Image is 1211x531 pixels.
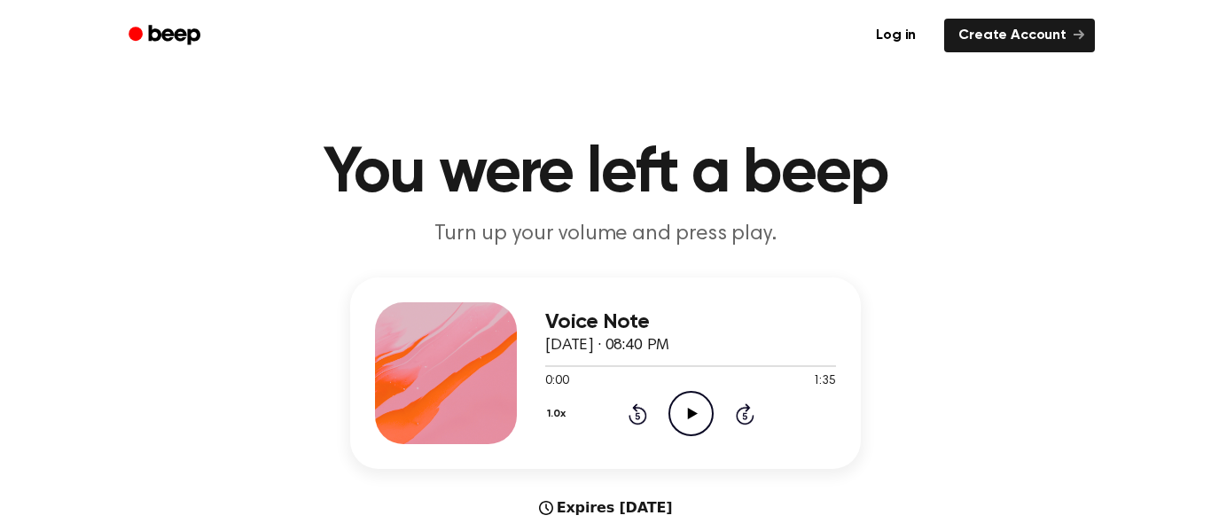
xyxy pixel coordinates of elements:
span: 1:35 [813,372,836,391]
a: Beep [116,19,216,53]
h3: Voice Note [545,310,836,334]
h1: You were left a beep [152,142,1059,206]
p: Turn up your volume and press play. [265,220,946,249]
span: [DATE] · 08:40 PM [545,338,669,354]
button: 1.0x [545,399,572,429]
a: Create Account [944,19,1095,52]
div: Expires [DATE] [539,497,673,519]
a: Log in [858,15,934,56]
span: 0:00 [545,372,568,391]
